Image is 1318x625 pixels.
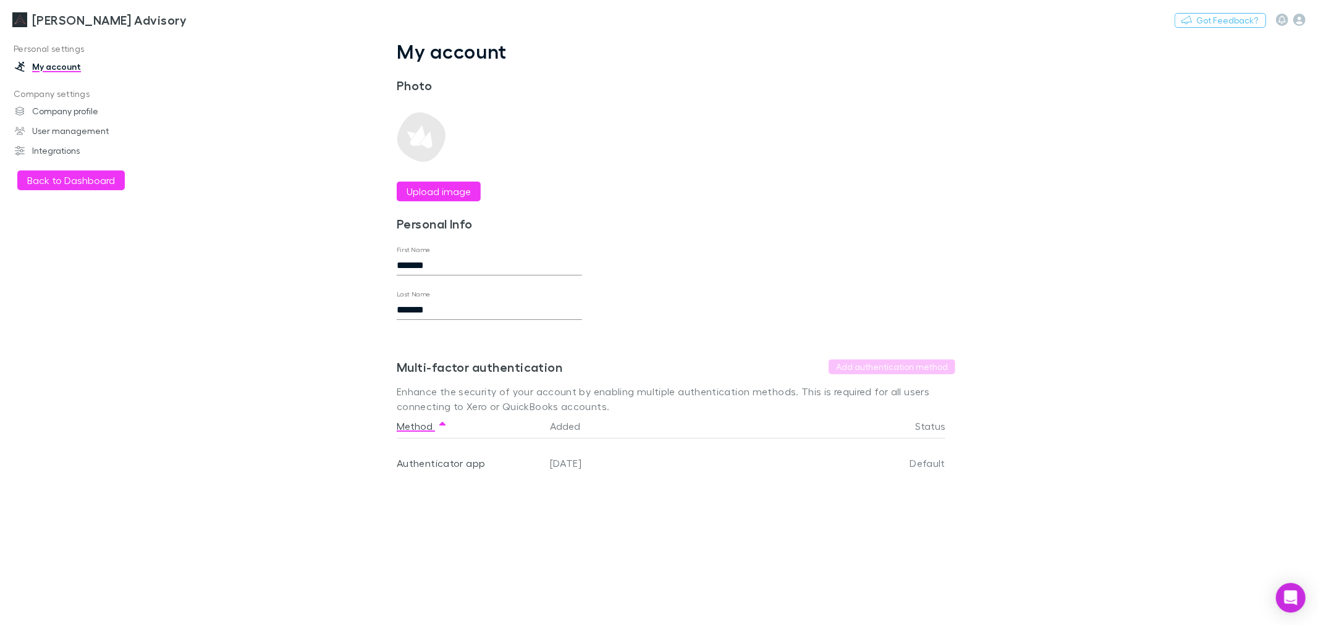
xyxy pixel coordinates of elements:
div: Open Intercom Messenger [1276,583,1306,613]
button: Method [397,414,447,438]
div: Default [834,438,945,488]
button: Back to Dashboard [17,170,125,190]
button: Upload image [397,182,481,201]
a: Company profile [2,101,171,121]
p: Company settings [2,86,171,102]
h3: Multi-factor authentication [397,359,562,374]
button: Got Feedback? [1175,13,1266,28]
h3: Personal Info [397,216,582,231]
div: Authenticator app [397,438,540,488]
img: Preview [397,112,446,162]
a: My account [2,57,171,77]
button: Add authentication method [829,359,955,374]
a: Integrations [2,141,171,161]
h3: Photo [397,78,582,93]
button: Added [550,414,595,438]
p: Personal settings [2,41,171,57]
label: First Name [397,245,431,254]
p: Enhance the security of your account by enabling multiple authentication methods. This is require... [397,384,955,414]
button: Status [915,414,960,438]
img: Liston Newton Advisory's Logo [12,12,27,27]
h3: [PERSON_NAME] Advisory [32,12,187,27]
a: [PERSON_NAME] Advisory [5,5,194,35]
a: User management [2,121,171,141]
h1: My account [397,40,955,63]
div: [DATE] [545,438,834,488]
label: Last Name [397,290,431,299]
label: Upload image [407,184,471,199]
